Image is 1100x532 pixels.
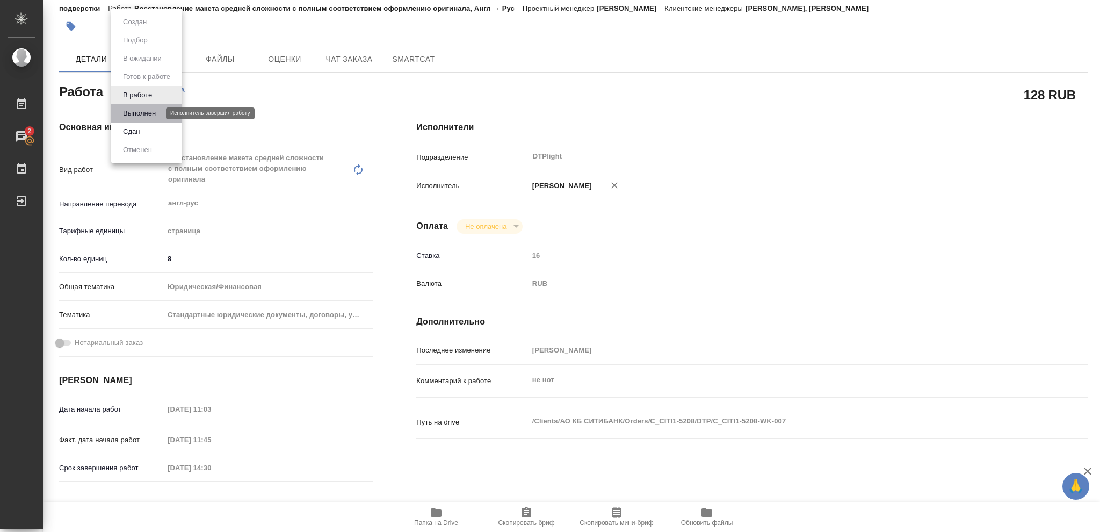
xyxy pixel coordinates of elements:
button: В работе [120,89,155,101]
button: Выполнен [120,107,159,119]
button: В ожидании [120,53,165,64]
button: Подбор [120,34,151,46]
button: Готов к работе [120,71,173,83]
button: Сдан [120,126,143,138]
button: Отменен [120,144,155,156]
button: Создан [120,16,150,28]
